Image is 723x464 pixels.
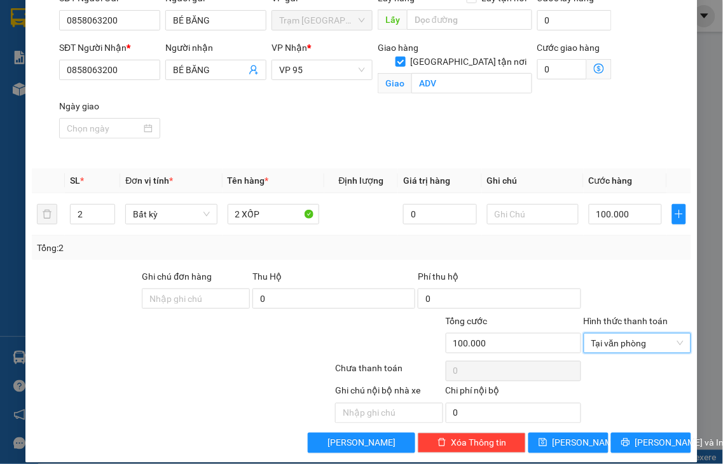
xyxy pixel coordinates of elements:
input: Ghi Chú [487,204,579,224]
input: Ghi chú đơn hàng [142,289,250,309]
input: Giao tận nơi [411,73,532,93]
label: Ghi chú đơn hàng [142,271,212,282]
span: save [539,438,547,448]
input: 0 [403,204,476,224]
span: Giao hàng [378,43,418,53]
div: Tổng: 2 [37,241,280,255]
div: Phí thu hộ [418,270,581,289]
label: Cước giao hàng [537,43,600,53]
span: Định lượng [339,175,384,186]
button: [PERSON_NAME] [308,433,416,453]
input: Cước giao hàng [537,59,587,79]
span: [GEOGRAPHIC_DATA] tận nơi [406,55,532,69]
span: [PERSON_NAME] [553,436,621,450]
span: VP Nhận [272,43,307,53]
span: VP 95 [279,60,365,79]
span: Tại văn phòng [591,334,684,353]
button: delete [37,204,57,224]
span: plus [673,209,685,219]
label: Ngày giao [59,101,99,111]
button: save[PERSON_NAME] [528,433,609,453]
div: Chi phí nội bộ [446,384,581,403]
span: Đơn vị tính [125,175,173,186]
input: Ngày giao [67,121,141,135]
span: delete [437,438,446,448]
span: Giá trị hàng [403,175,450,186]
th: Ghi chú [482,168,584,193]
span: Trạm Ninh Hải [279,11,365,30]
span: Cước hàng [589,175,633,186]
input: VD: Bàn, Ghế [228,204,319,224]
span: Xóa Thông tin [451,436,507,450]
label: Hình thức thanh toán [584,316,668,326]
input: Cước lấy hàng [537,10,612,31]
span: user-add [249,65,259,75]
span: dollar-circle [594,64,604,74]
input: Dọc đường [407,10,532,30]
span: Tổng cước [446,316,488,326]
div: Ghi chú nội bộ nhà xe [335,384,443,403]
span: Tên hàng [228,175,269,186]
div: Chưa thanh toán [334,362,444,384]
span: SL [70,175,80,186]
div: Người nhận [165,41,266,55]
button: printer[PERSON_NAME] và In [611,433,691,453]
input: Nhập ghi chú [335,403,443,423]
span: Thu Hộ [252,271,282,282]
span: Giao [378,73,411,93]
button: plus [672,204,686,224]
span: [PERSON_NAME] [327,436,396,450]
button: deleteXóa Thông tin [418,433,526,453]
div: SĐT Người Nhận [59,41,160,55]
span: Bất kỳ [133,205,209,224]
span: printer [621,438,630,448]
span: Lấy [378,10,407,30]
